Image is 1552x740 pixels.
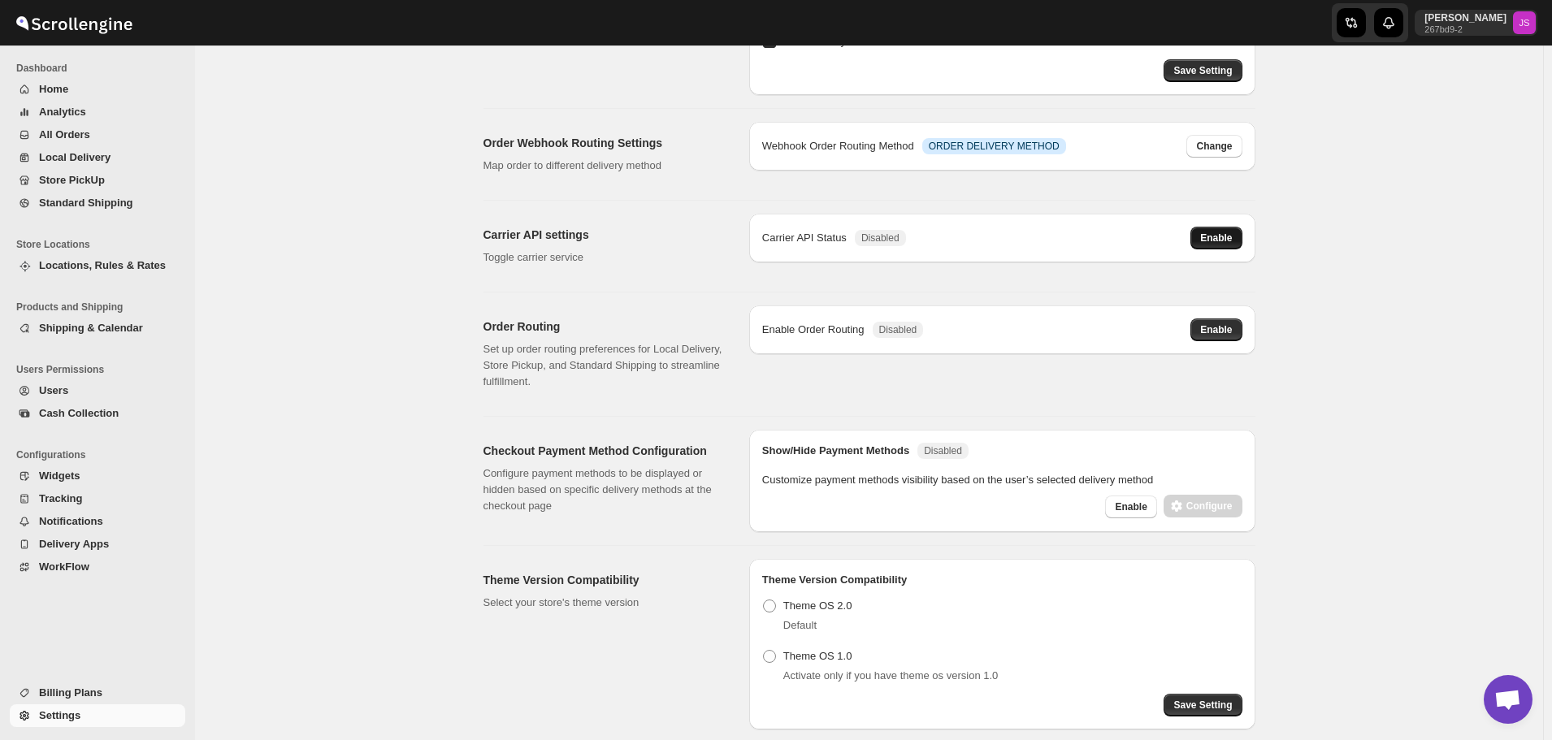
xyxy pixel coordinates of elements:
span: Tracking [39,492,82,504]
span: Widgets [39,470,80,482]
h2: Theme Version Compatibility [762,572,1242,588]
span: Home [39,83,68,95]
div: Carrier API Status [762,230,847,246]
span: Billing Plans [39,686,102,699]
p: Set up order routing preferences for Local Delivery, Store Pickup, and Standard Shipping to strea... [483,341,723,390]
h2: Theme Version Compatibility [483,572,723,588]
img: ScrollEngine [13,2,135,43]
button: Enable [1190,318,1242,341]
span: Store Locations [16,238,187,251]
span: Theme OS 1.0 [783,650,852,662]
text: JS [1519,18,1529,28]
span: Configurations [16,448,187,461]
span: Enable [1200,232,1232,245]
h2: Order Webhook Routing Settings [483,135,723,151]
button: Cash Collection [10,402,185,425]
p: Customize payment methods visibility based on the user’s selected delivery method [762,472,1153,488]
span: Users [39,384,68,396]
span: Shipping & Calendar [39,322,143,334]
b: Show/Hide Payment Methods [762,443,909,459]
button: Billing Plans [10,682,185,704]
span: Disabled [879,323,917,336]
p: Select your store's theme version [483,595,723,611]
p: Toggle carrier service [483,249,723,266]
span: Locations, Rules & Rates [39,259,166,271]
button: Save Setting [1164,59,1242,82]
span: Joniel Jay Saumat [1513,11,1536,34]
button: Tracking [10,487,185,510]
div: Enable Order Routing [762,322,865,338]
span: ORDER DELIVERY METHOD [929,140,1060,153]
span: Disabled [861,232,900,245]
span: Save Setting [1173,64,1232,77]
span: Dashboard [16,62,187,75]
span: WorkFlow [39,560,89,573]
span: All Orders [39,128,90,141]
button: Analytics [10,101,185,123]
span: Cash Collection [39,407,119,419]
span: Activate only if you have theme os version 1.0 [783,669,998,682]
span: Standard Shipping [39,197,133,209]
p: Configure payment methods to be displayed or hidden based on specific delivery methods at the che... [483,465,723,514]
button: WorkFlow [10,556,185,578]
span: Change [1196,140,1232,153]
span: Users Permissions [16,363,187,376]
button: Locations, Rules & Rates [10,254,185,277]
span: Analytics [39,106,86,118]
button: Enable [1190,227,1242,249]
h2: Carrier API settings [483,227,723,243]
h2: Checkout Payment Method Configuration [483,443,723,459]
button: All Orders [10,123,185,146]
span: Save Setting [1173,699,1232,712]
span: Local Delivery [39,151,111,163]
button: Shipping & Calendar [10,317,185,340]
span: Store PickUp [39,174,105,186]
button: Delivery Apps [10,533,185,556]
div: Webhook Order Routing Method [762,138,914,154]
span: Disabled [924,444,962,457]
button: Settings [10,704,185,727]
button: Home [10,78,185,101]
button: Users [10,379,185,402]
button: Notifications [10,510,185,533]
a: Open chat [1484,675,1532,724]
button: Change [1186,135,1242,158]
span: Default [783,619,817,631]
span: Enable [1200,323,1232,336]
p: [PERSON_NAME] [1424,11,1506,24]
button: Enable [1105,495,1156,518]
p: 267bd9-2 [1424,24,1506,34]
h2: Order Routing [483,318,723,335]
span: Delivery Apps [39,538,109,550]
span: Enable [1115,500,1147,513]
span: Notifications [39,515,103,527]
span: Products and Shipping [16,301,187,314]
button: Save Setting [1164,694,1242,716]
span: Settings [39,709,80,721]
button: Widgets [10,465,185,487]
button: User menu [1415,10,1537,36]
p: Map order to different delivery method [483,158,723,174]
span: Theme OS 2.0 [783,599,852,612]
